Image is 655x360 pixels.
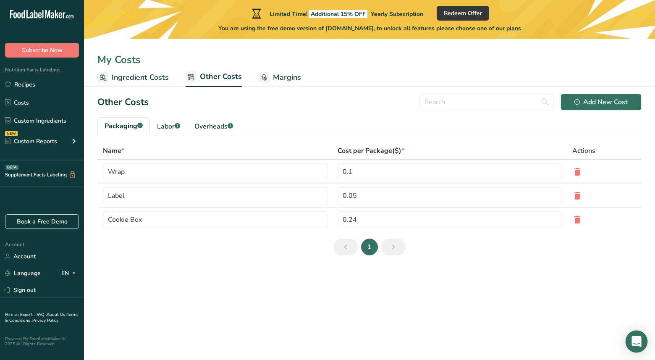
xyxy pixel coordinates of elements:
[47,312,67,318] a: About Us .
[444,9,482,18] span: Redeem Offer
[32,318,58,323] a: Privacy Policy
[381,239,406,255] a: Next page
[61,268,79,279] div: EN
[506,24,521,32] span: plans
[250,8,423,18] div: Limited Time!
[105,121,143,131] div: Packaging
[309,10,367,18] span: Additional 15% OFF
[157,121,180,131] div: Labor
[5,43,79,58] button: Subscribe Now
[37,312,47,318] a: FAQ .
[103,146,124,156] div: Name
[218,24,521,33] span: You are using the free demo version of [DOMAIN_NAME], to unlock all features please choose one of...
[419,94,554,110] input: Search
[5,312,79,323] a: Terms & Conditions .
[574,97,628,107] div: Add New Cost
[273,72,301,83] span: Margins
[84,52,655,67] div: My Costs
[5,266,41,281] a: Language
[259,68,301,87] a: Margins
[97,68,169,87] a: Ingredient Costs
[5,131,18,136] div: NEW
[194,121,233,131] div: Overheads
[97,95,149,109] h2: Other Costs
[572,146,595,156] span: Actions
[112,72,169,83] span: Ingredient Costs
[200,71,242,82] span: Other Costs
[333,239,358,255] a: Previous page
[5,137,57,146] div: Custom Reports
[5,165,18,170] div: BETA
[626,331,648,353] div: Open Intercom Messenger
[437,6,489,21] button: Redeem Offer
[5,214,79,229] a: Book a Free Demo
[5,312,35,318] a: Hire an Expert .
[5,336,79,347] div: Powered By FoodLabelMaker © 2025 All Rights Reserved
[338,146,404,156] div: Cost per Package($)
[186,67,242,87] a: Other Costs
[561,94,642,110] button: Add New Cost
[371,10,423,18] span: Yearly Subscription
[22,46,63,55] span: Subscribe Now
